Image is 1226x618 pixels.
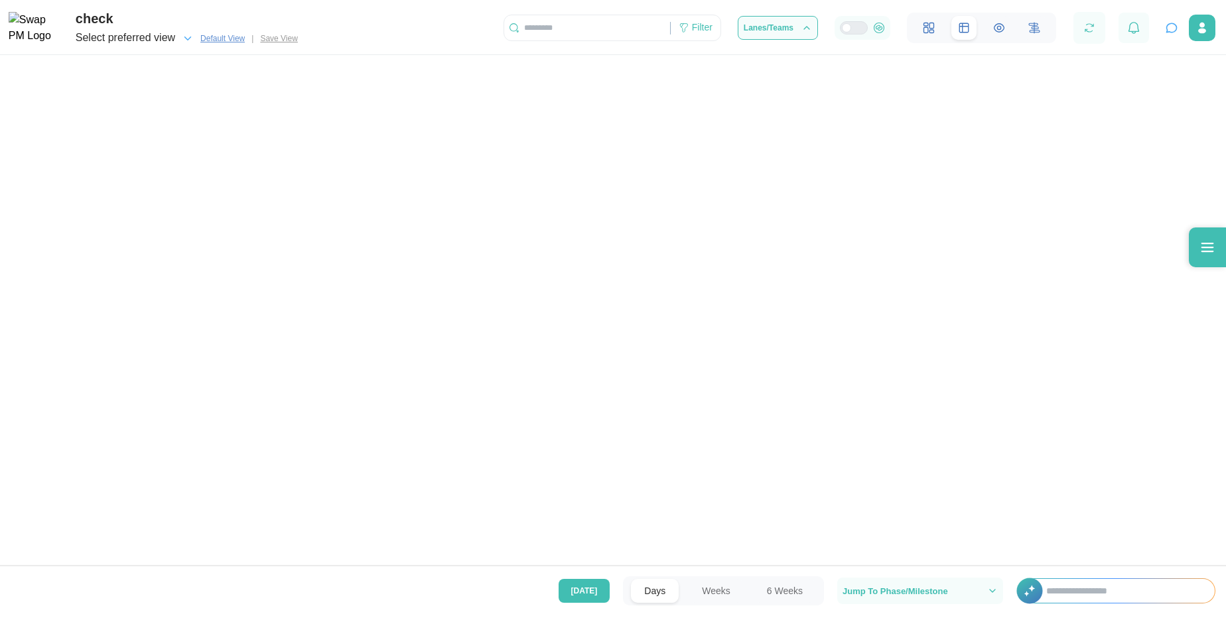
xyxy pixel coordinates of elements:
button: Refresh Grid [1080,19,1099,37]
button: Select preferred view [76,29,194,48]
div: Filter [692,21,713,35]
span: Default View [200,32,245,45]
button: Open project assistant [1162,19,1181,37]
div: Filter [671,17,720,39]
div: | [251,32,253,45]
button: Weeks [689,579,744,603]
div: + [1016,578,1215,603]
span: [DATE] [571,580,598,602]
span: Jump To Phase/Milestone [843,587,948,595]
button: Days [631,579,679,603]
img: Swap PM Logo [9,12,62,45]
button: Jump To Phase/Milestone [837,578,1003,604]
button: 6 Weeks [754,579,816,603]
span: Lanes/Teams [744,24,793,32]
button: Lanes/Teams [738,16,818,40]
button: Default View [195,31,250,46]
div: Select preferred view [76,30,175,46]
div: check [76,9,303,29]
button: [DATE] [559,579,610,603]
